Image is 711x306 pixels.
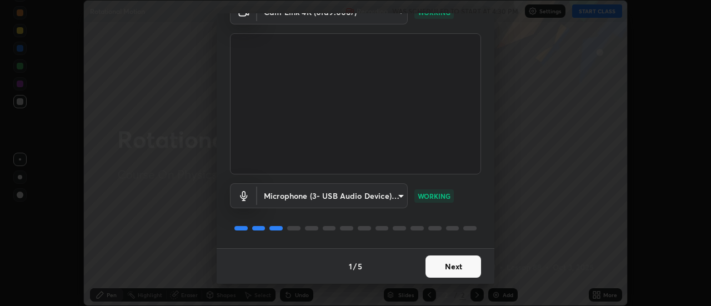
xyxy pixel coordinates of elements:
h4: 1 [349,260,352,272]
button: Next [425,255,481,278]
h4: 5 [358,260,362,272]
h4: / [353,260,357,272]
div: Cam Link 4K (0fd9:0067) [257,183,408,208]
p: WORKING [418,191,450,201]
